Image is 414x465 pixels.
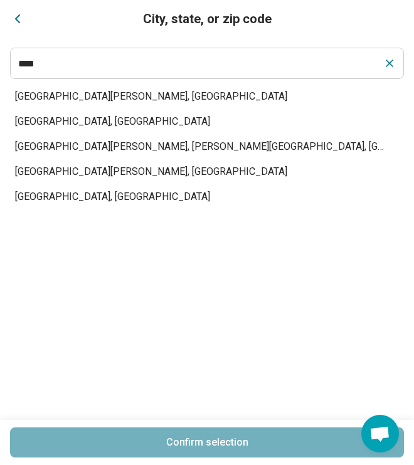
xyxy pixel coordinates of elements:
[15,89,384,104] span: [GEOGRAPHIC_DATA][PERSON_NAME], [GEOGRAPHIC_DATA]
[35,10,379,28] h3: City, state, or zip code
[15,139,384,154] span: [GEOGRAPHIC_DATA][PERSON_NAME], [PERSON_NAME][GEOGRAPHIC_DATA], [GEOGRAPHIC_DATA][PERSON_NAME], [...
[15,164,384,179] span: [GEOGRAPHIC_DATA][PERSON_NAME], [GEOGRAPHIC_DATA]
[15,114,384,129] span: [GEOGRAPHIC_DATA], [GEOGRAPHIC_DATA]
[10,10,25,28] button: Close
[15,189,384,204] span: [GEOGRAPHIC_DATA], [GEOGRAPHIC_DATA]
[376,50,403,77] button: Clear
[10,427,404,457] button: Confirm selection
